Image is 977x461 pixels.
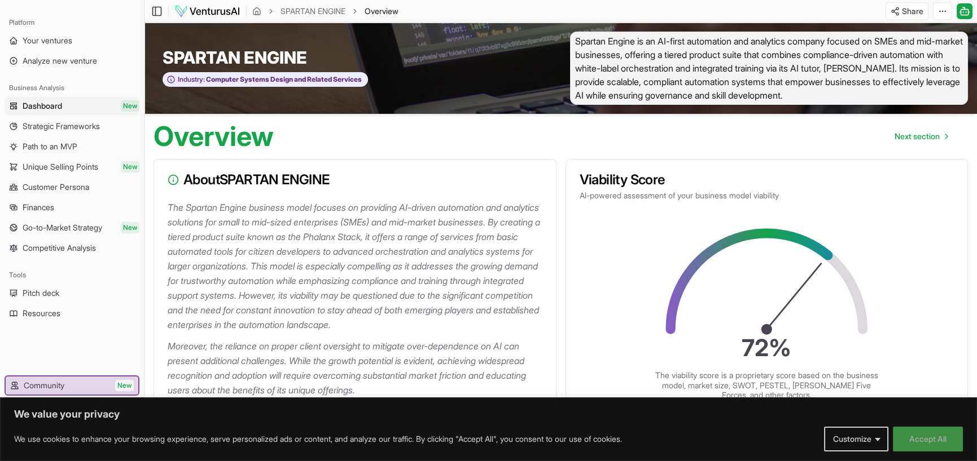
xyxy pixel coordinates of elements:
a: Strategic Frameworks [5,117,139,135]
nav: pagination [886,125,957,148]
a: CommunityNew [6,376,138,394]
span: New [121,100,139,112]
span: Unique Selling Points [23,161,98,172]
a: Unique Selling PointsNew [5,158,139,176]
p: The Spartan Engine business model focuses on providing AI-driven automation and analytics solutio... [168,200,547,332]
a: SPARTAN ENGINE [281,6,345,17]
button: Customize [824,427,888,451]
span: Analyze new venture [23,55,97,67]
p: We use cookies to enhance your browsing experience, serve personalized ads or content, and analyz... [14,432,622,446]
p: We value your privacy [14,407,963,421]
a: Go to next page [886,125,957,148]
nav: breadcrumb [252,6,398,17]
h3: About SPARTAN ENGINE [168,173,542,187]
text: 72 % [742,334,791,362]
p: The viability score is a proprietary score based on the business model, market size, SWOT, PESTEL... [654,370,879,400]
span: Your ventures [23,35,72,46]
span: Finances [23,202,54,213]
span: New [115,380,134,391]
a: DashboardNew [5,97,139,115]
h1: Overview [154,123,274,150]
a: Path to an MVP [5,138,139,156]
button: Industry:Computer Systems Design and Related Services [163,72,368,87]
a: Analyze new venture [5,52,139,70]
span: Pitch deck [23,287,59,299]
span: Community [24,380,64,391]
p: AI-powered assessment of your business model viability [580,190,954,201]
a: Pitch deck [5,284,139,302]
span: New [121,222,139,233]
span: Go-to-Market Strategy [23,222,102,233]
a: Customer Persona [5,178,139,196]
button: Accept All [893,427,963,451]
span: Competitive Analysis [23,242,96,254]
span: Path to an MVP [23,141,77,152]
a: Competitive Analysis [5,239,139,257]
span: Share [902,6,923,17]
span: Spartan Engine is an AI-first automation and analytics company focused on SMEs and mid-market bus... [570,32,969,105]
span: SPARTAN ENGINE [163,47,307,68]
span: Customer Persona [23,181,89,193]
span: Next section [895,131,940,142]
a: Finances [5,198,139,216]
a: Go-to-Market StrategyNew [5,219,139,237]
div: Business Analysis [5,79,139,97]
span: Strategic Frameworks [23,121,100,132]
img: logo [174,5,240,18]
span: Dashboard [23,100,62,112]
span: Industry: [178,75,205,84]
div: Platform [5,14,139,32]
span: New [121,161,139,172]
span: Overview [365,6,398,17]
a: Your ventures [5,32,139,50]
p: Moreover, the reliance on proper client oversight to mitigate over-dependence on AI can present a... [168,339,547,397]
span: Resources [23,308,60,319]
button: Share [886,2,928,20]
div: Tools [5,266,139,284]
h3: Viability Score [580,173,954,187]
span: Computer Systems Design and Related Services [205,75,362,84]
a: Resources [5,304,139,322]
